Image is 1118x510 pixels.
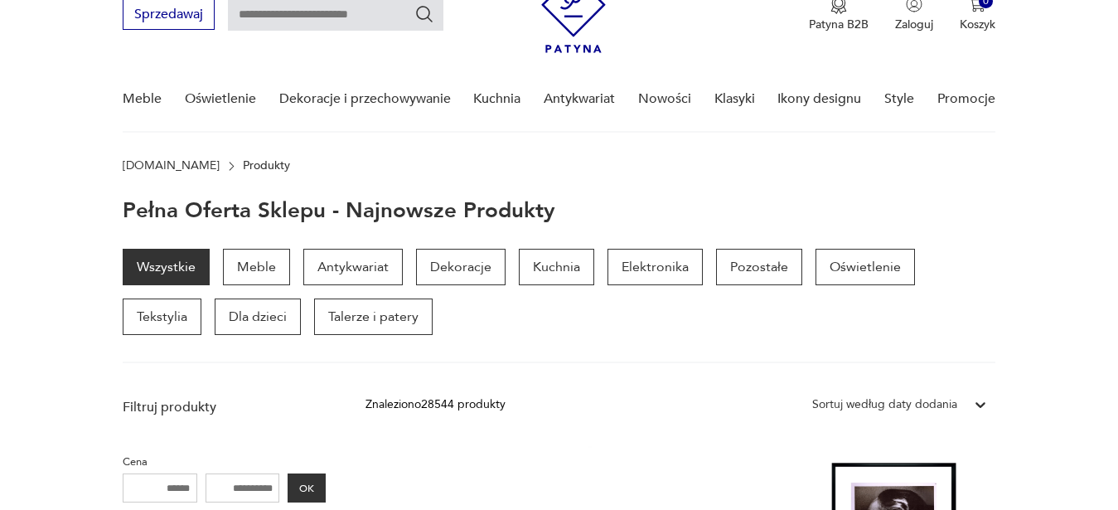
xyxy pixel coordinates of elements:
a: Klasyki [714,67,755,131]
a: Dekoracje [416,249,506,285]
a: Sprzedawaj [123,10,215,22]
a: Oświetlenie [185,67,256,131]
a: Pozostałe [716,249,802,285]
div: Znaleziono 28544 produkty [365,396,506,414]
a: Dekoracje i przechowywanie [279,67,451,131]
a: [DOMAIN_NAME] [123,159,220,172]
p: Produkty [243,159,290,172]
a: Tekstylia [123,299,201,335]
h1: Pełna oferta sklepu - najnowsze produkty [123,199,555,222]
a: Promocje [937,67,995,131]
a: Talerze i patery [314,299,433,335]
div: Sortuj według daty dodania [812,396,957,414]
a: Kuchnia [473,67,520,131]
a: Ikony designu [777,67,861,131]
button: OK [288,474,326,503]
p: Filtruj produkty [123,398,326,416]
a: Wszystkie [123,249,210,285]
a: Oświetlenie [816,249,915,285]
p: Koszyk [960,17,995,32]
a: Dla dzieci [215,299,301,335]
a: Antykwariat [303,249,403,285]
button: Szukaj [414,4,434,24]
a: Elektronika [607,249,703,285]
p: Cena [123,453,326,471]
a: Style [884,67,914,131]
a: Nowości [638,67,691,131]
a: Kuchnia [519,249,594,285]
p: Patyna B2B [809,17,869,32]
a: Meble [123,67,162,131]
a: Antykwariat [544,67,615,131]
a: Meble [223,249,290,285]
p: Zaloguj [895,17,933,32]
